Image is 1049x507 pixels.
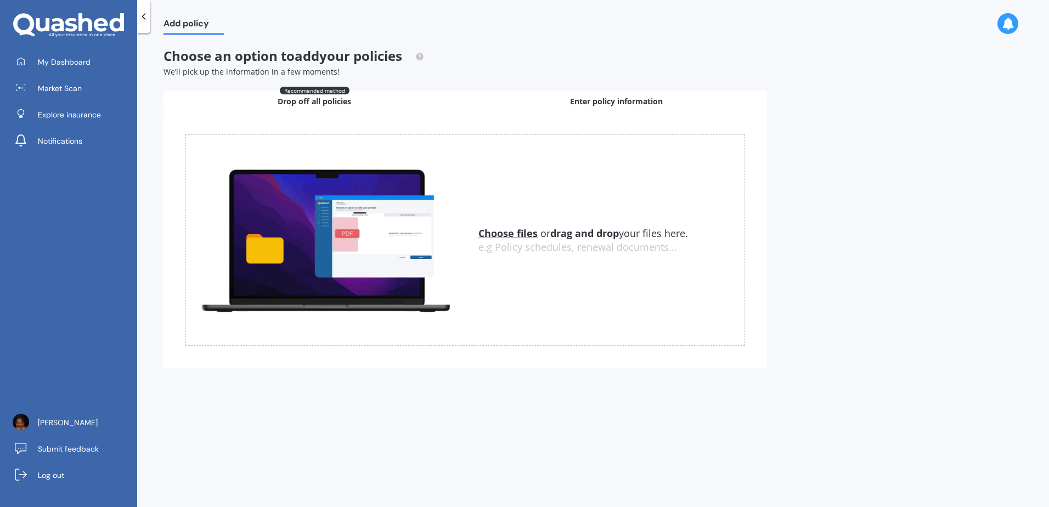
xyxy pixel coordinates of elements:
[550,227,619,240] b: drag and drop
[163,47,424,65] span: Choose an option
[13,414,29,430] img: picture
[163,66,340,77] span: We’ll pick up the information in a few moments!
[38,57,91,67] span: My Dashboard
[38,417,98,428] span: [PERSON_NAME]
[281,47,402,65] span: to add your policies
[38,109,101,120] span: Explore insurance
[38,136,82,147] span: Notifications
[478,227,538,240] u: Choose files
[186,163,465,317] img: upload.de96410c8ce839c3fdd5.gif
[38,83,82,94] span: Market Scan
[8,130,137,152] a: Notifications
[163,18,224,33] span: Add policy
[8,77,137,99] a: Market Scan
[38,470,64,481] span: Log out
[38,443,99,454] span: Submit feedback
[8,51,137,73] a: My Dashboard
[570,96,663,107] span: Enter policy information
[280,87,349,94] span: Recommended method
[8,104,137,126] a: Explore insurance
[8,412,137,433] a: [PERSON_NAME]
[8,464,137,486] a: Log out
[478,241,745,253] div: e.g Policy schedules, renewal documents...
[478,227,688,240] span: or your files here.
[8,438,137,460] a: Submit feedback
[278,96,351,107] span: Drop off all policies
